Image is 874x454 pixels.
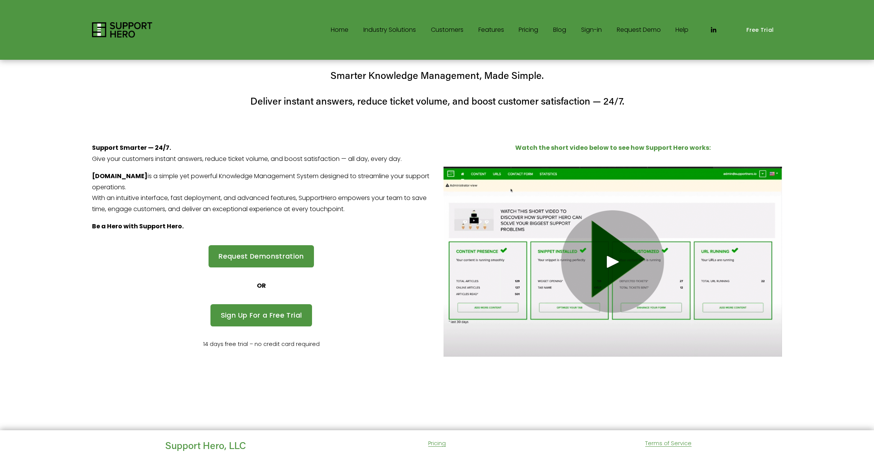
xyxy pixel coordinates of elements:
[581,24,602,36] a: Sign-in
[363,25,416,36] span: Industry Solutions
[210,304,312,326] a: Sign Up For a Free Trial
[428,439,446,449] a: Pricing
[478,24,504,36] a: Features
[431,24,463,36] a: Customers
[738,21,782,39] a: Free Trial
[92,439,319,452] h4: Support Hero, LLC
[617,24,661,36] a: Request Demo
[92,143,171,152] strong: Support Smarter — 24/7.
[710,26,717,34] a: LinkedIn
[92,94,782,108] h4: Deliver instant answers, reduce ticket volume, and boost customer satisfaction — 24/7.
[92,172,148,180] strong: [DOMAIN_NAME]
[515,143,711,152] strong: Watch the short video below to see how Support Hero works:
[553,24,566,36] a: Blog
[92,171,430,215] p: is a simple yet powerful Knowledge Management System designed to streamline your support operatio...
[92,22,152,38] img: Support Hero
[257,281,266,290] strong: OR
[645,439,692,449] a: Terms of Service
[519,24,538,36] a: Pricing
[209,245,314,267] a: Request Demonstration
[675,24,688,36] a: Help
[92,143,430,165] p: Give your customers instant answers, reduce ticket volume, and boost satisfaction — all day, ever...
[604,252,622,271] div: Play
[331,24,348,36] a: Home
[92,69,782,82] h4: Smarter Knowledge Management, Made Simple.
[363,24,416,36] a: folder dropdown
[92,339,430,349] p: 14 days free trial – no credit card required
[92,222,184,231] strong: Be a Hero with Support Hero.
